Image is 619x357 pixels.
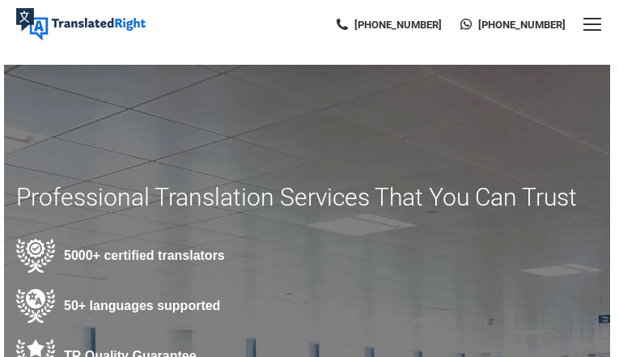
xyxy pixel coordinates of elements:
[458,18,566,32] a: [PHONE_NUMBER]
[334,18,442,32] a: [PHONE_NUMBER]
[582,14,603,35] a: Mobile menu icon
[16,8,146,40] img: Translated Right
[16,289,603,323] div: 50+ languages supported
[16,239,56,273] img: Professional Certified Translators providing translation services in various industries in 50+ la...
[16,239,603,273] div: 5000+ certified translators
[16,181,603,214] h1: Professional Translation Services That You Can Trust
